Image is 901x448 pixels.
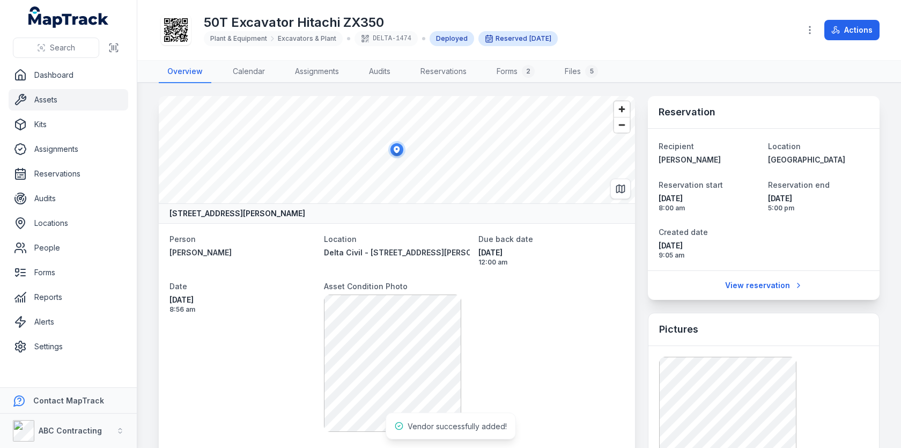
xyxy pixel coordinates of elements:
div: Deployed [430,31,474,46]
a: View reservation [718,275,810,296]
a: [PERSON_NAME] [659,155,759,165]
strong: Contact MapTrack [33,396,104,405]
button: Actions [824,20,880,40]
a: Overview [159,61,211,83]
span: [DATE] [478,247,624,258]
div: DELTA-1474 [355,31,418,46]
span: [DATE] [768,193,869,204]
span: Person [169,234,196,244]
a: Delta Civil - [STREET_ADDRESS][PERSON_NAME] [324,247,470,258]
a: Forms2 [488,61,543,83]
a: [GEOGRAPHIC_DATA] [768,155,869,165]
button: Zoom in [614,101,630,117]
button: Search [13,38,99,58]
span: Reservation start [659,180,723,189]
a: [PERSON_NAME] [169,247,315,258]
span: [DATE] [169,295,315,305]
a: Audits [360,61,399,83]
span: Vendor successfully added! [408,422,507,431]
a: Settings [9,336,128,357]
a: Files5 [556,61,607,83]
a: Assets [9,89,128,111]
a: Alerts [9,311,128,333]
button: Zoom out [614,117,630,133]
time: 15/09/2025, 8:00:00 am [659,193,759,212]
a: Locations [9,212,128,234]
span: Reservation end [768,180,830,189]
a: Forms [9,262,128,283]
span: 9:05 am [659,251,759,260]
span: Location [768,142,801,151]
a: Assignments [9,138,128,160]
a: Reports [9,287,128,308]
span: Delta Civil - [STREET_ADDRESS][PERSON_NAME] [324,248,506,257]
span: [DATE] [659,240,759,251]
span: [DATE] [529,34,551,42]
span: Excavators & Plant [278,34,336,43]
time: 20/09/2025, 5:00:00 pm [768,193,869,212]
a: Audits [9,188,128,209]
div: 2 [522,65,535,78]
span: 8:56 am [169,305,315,314]
strong: [STREET_ADDRESS][PERSON_NAME] [169,208,305,219]
h3: Reservation [659,105,715,120]
span: Date [169,282,187,291]
a: Dashboard [9,64,128,86]
span: 12:00 am [478,258,624,267]
span: Recipient [659,142,694,151]
button: Switch to Map View [610,179,631,199]
a: MapTrack [28,6,109,28]
div: 5 [585,65,598,78]
time: 06/09/2025, 12:00:00 am [478,247,624,267]
span: Asset Condition Photo [324,282,408,291]
a: People [9,237,128,259]
h1: 50T Excavator Hitachi ZX350 [204,14,558,31]
span: 8:00 am [659,204,759,212]
h3: Pictures [659,322,698,337]
a: Kits [9,114,128,135]
span: 5:00 pm [768,204,869,212]
span: Plant & Equipment [210,34,267,43]
a: Assignments [286,61,348,83]
a: Reservations [412,61,475,83]
span: Search [50,42,75,53]
span: [GEOGRAPHIC_DATA] [768,155,845,164]
a: Calendar [224,61,274,83]
time: 22/08/2025, 8:56:57 am [169,295,315,314]
a: Reservations [9,163,128,185]
canvas: Map [159,96,635,203]
span: Created date [659,227,708,237]
strong: ABC Contracting [39,426,102,435]
time: 15/09/2025, 8:00:00 am [529,34,551,43]
div: Reserved [478,31,558,46]
span: Due back date [478,234,533,244]
time: 22/08/2025, 9:05:32 am [659,240,759,260]
span: [DATE] [659,193,759,204]
span: Location [324,234,357,244]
